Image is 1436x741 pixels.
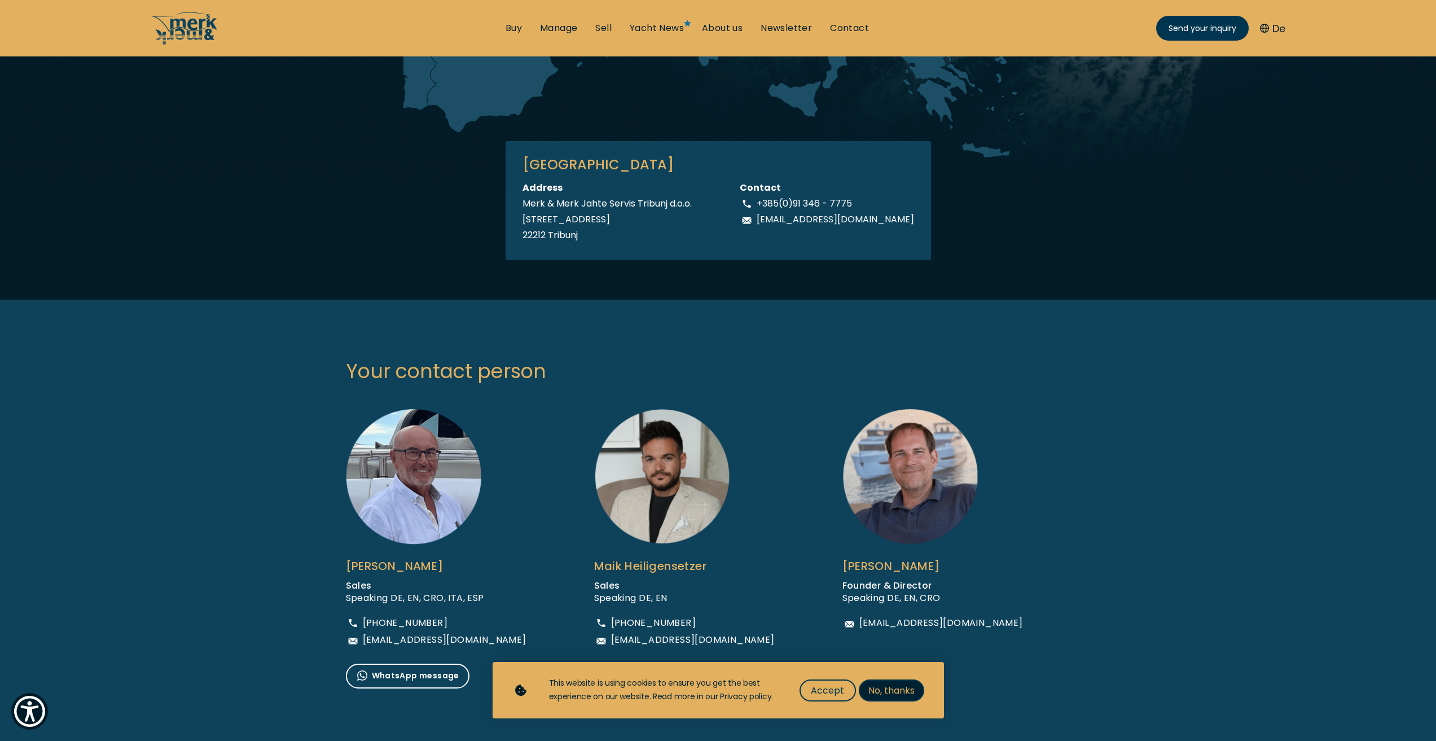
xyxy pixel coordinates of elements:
[506,22,522,34] a: Buy
[1169,23,1236,34] span: Send your inquiry
[346,592,526,604] div: Speaking
[611,619,696,628] span: [PHONE_NUMBER]
[1260,21,1285,36] button: De
[800,679,856,701] button: Accept
[522,212,692,227] div: [STREET_ADDRESS]
[811,683,844,698] span: Accept
[842,580,1023,592] div: Founder & Director
[842,592,1023,604] div: Speaking
[757,212,914,227] p: [EMAIL_ADDRESS][DOMAIN_NAME]
[639,591,667,604] span: DE, EN
[595,22,612,34] a: Sell
[363,635,526,644] span: [EMAIL_ADDRESS][DOMAIN_NAME]
[842,409,978,545] img: Julian Merk
[842,556,1023,576] div: [PERSON_NAME]
[594,409,730,545] img: Maik Heiligensetzer
[363,619,448,628] span: [PHONE_NUMBER]
[522,227,692,243] div: 22212 Tribunj
[522,158,914,172] h3: [GEOGRAPHIC_DATA]
[346,664,469,689] a: WhatsApp message
[830,22,869,34] a: Contact
[522,181,563,194] strong: Address
[720,691,771,702] a: Privacy policy
[859,619,1023,628] span: [EMAIL_ADDRESS][DOMAIN_NAME]
[868,683,915,698] span: No, thanks
[630,22,684,34] a: Yacht News
[594,592,775,604] div: Speaking
[611,635,775,644] span: [EMAIL_ADDRESS][DOMAIN_NAME]
[702,22,743,34] a: About us
[522,196,692,212] div: Merk & Merk Jahte Servis Tribunj d.o.o.
[549,677,777,704] div: This website is using cookies to ensure you get the best experience on our website. Read more in ...
[594,556,775,576] div: Maik Heiligensetzer
[540,22,577,34] a: Manage
[151,36,218,49] a: /
[757,196,852,212] p: +385(0)91 346 - 7775
[859,679,924,701] button: No, thanks
[335,334,1102,409] h3: Your contact person
[11,693,48,730] button: Show Accessibility Preferences
[594,580,775,592] div: Sales
[887,591,940,604] span: DE, EN, CRO
[346,556,526,576] div: [PERSON_NAME]
[346,409,481,545] img: Mario Martinović
[353,669,459,683] span: WhatsApp message
[346,580,526,592] div: Sales
[740,181,781,194] strong: Contact
[390,591,484,604] span: DE, EN, CRO, ITA, ESP
[1156,16,1249,41] a: Send your inquiry
[761,22,812,34] a: Newsletter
